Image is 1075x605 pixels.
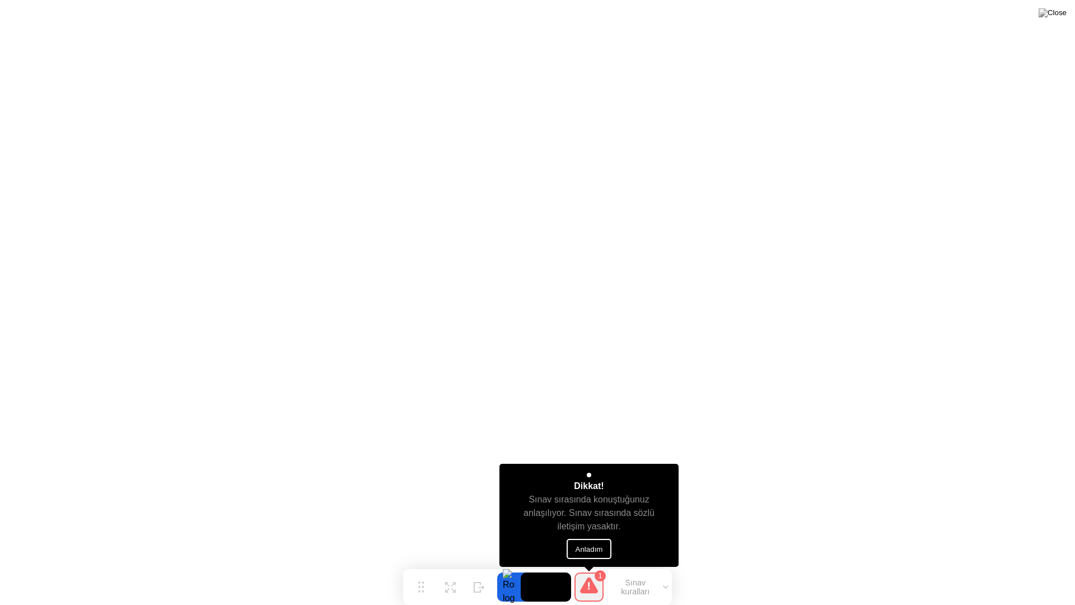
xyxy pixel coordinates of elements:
[607,578,672,597] button: Sınav kuralları
[1039,8,1067,17] img: Close
[574,480,604,493] div: Dikkat!
[595,570,606,581] div: 1
[567,539,612,559] button: Anladım
[510,493,669,533] div: Sınav sırasında konuştuğunuz anlaşılıyor. Sınav sırasında sözlü iletişim yasaktır.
